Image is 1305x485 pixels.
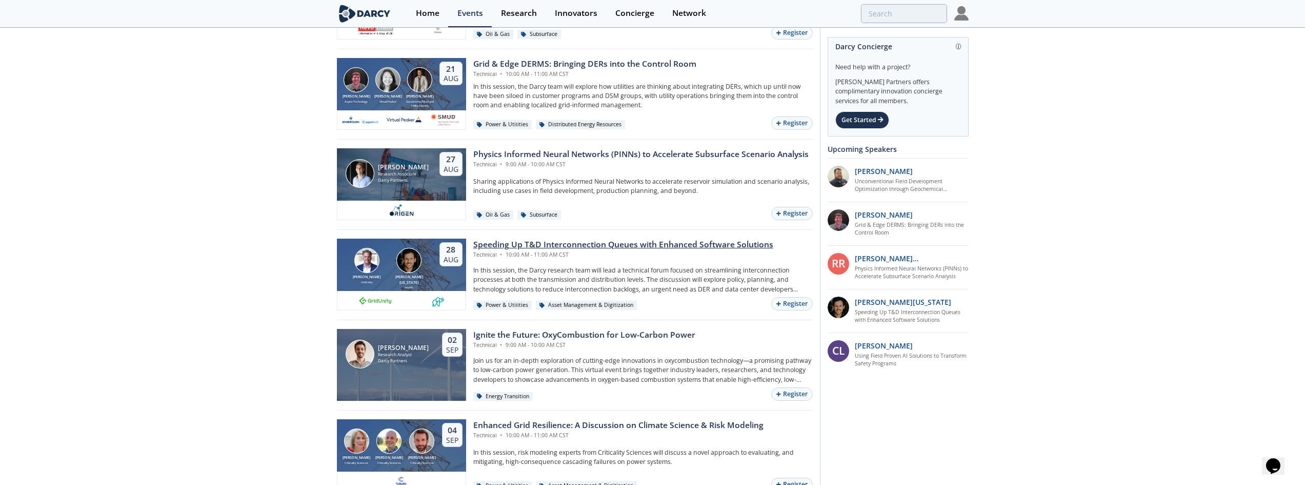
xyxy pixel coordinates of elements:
[615,9,654,17] div: Concierge
[473,30,514,39] div: Oil & Gas
[416,9,439,17] div: Home
[473,70,696,79] div: Technical 10:00 AM - 11:00 AM CST
[855,166,913,177] p: [PERSON_NAME]
[340,455,373,461] div: [PERSON_NAME]
[835,55,961,72] div: Need help with a project?
[340,94,372,100] div: [PERSON_NAME]
[404,100,436,108] div: Sacramento Municipal Utility District.
[444,154,458,165] div: 27
[536,301,637,310] div: Asset Management & Digitization
[835,37,961,55] div: Darcy Concierge
[340,461,373,465] div: Criticality Sciences
[446,335,458,345] div: 02
[956,44,961,49] img: information.svg
[386,204,416,217] img: origen.ai.png
[407,67,432,92] img: Yevgeniy Postnov
[498,432,504,439] span: •
[358,295,394,307] img: 1659894010494-gridunity-wp-logo.png
[404,94,436,100] div: [PERSON_NAME]
[498,70,504,77] span: •
[346,340,374,368] img: Nicolas Lassalle
[409,429,434,454] img: Ross Dakin
[828,209,849,231] img: accc9a8e-a9c1-4d58-ae37-132228efcf55
[337,58,813,130] a: Jonathan Curtis [PERSON_NAME] Aspen Technology Brenda Chew [PERSON_NAME] Virtual Peaker Yevgeniy ...
[473,148,809,161] div: Physics Informed Neural Networks (PINNs) to Accelerate Subsurface Scenario Analysis
[501,9,537,17] div: Research
[536,120,626,129] div: Distributed Energy Resources
[376,429,401,454] img: Ben Ruddell
[855,209,913,220] p: [PERSON_NAME]
[446,425,458,436] div: 04
[473,251,773,259] div: Technical 10:00 AM - 11:00 AM CST
[473,177,813,196] p: Sharing applications of Physics Informed Neural Networks to accelerate reservoir simulation and s...
[771,387,812,401] button: Register
[337,329,813,401] a: Nicolas Lassalle [PERSON_NAME] Research Analyst Darcy Partners 02 Sep Ignite the Future: OxyCombu...
[457,9,483,17] div: Events
[406,461,438,465] div: Criticality Sciences
[378,352,429,358] div: Research Analyst
[378,344,429,352] div: [PERSON_NAME]
[835,111,889,129] div: Get Started
[828,166,849,187] img: 2k2ez1SvSiOh3gKHmcgF
[473,448,813,467] p: In this session, risk modeling experts from Criticality Sciences will discuss a novel approach to...
[373,455,406,461] div: [PERSON_NAME]
[372,100,404,104] div: Virtual Peaker
[337,148,813,220] a: Juan Mayol [PERSON_NAME] Research Associate Darcy Partners 27 Aug Physics Informed Neural Network...
[855,265,969,281] a: Physics Informed Neural Networks (PINNs) to Accelerate Subsurface Scenario Analysis
[855,308,969,325] a: Speeding Up T&D Interconnection Queues with Enhanced Software Solutions
[378,164,429,171] div: [PERSON_NAME]
[393,275,425,285] div: [PERSON_NAME][US_STATE]
[351,280,383,284] div: GridUnity
[344,429,369,454] img: Susan Ginsburg
[343,114,378,126] img: cb84fb6c-3603-43a1-87e3-48fd23fb317a
[835,72,961,106] div: [PERSON_NAME] Partners offers complimentary innovation concierge services for all members.
[517,210,561,220] div: Subsurface
[855,178,969,194] a: Unconventional Field Development Optimization through Geochemical Fingerprinting Technology
[337,5,393,23] img: logo-wide.svg
[771,26,812,40] button: Register
[351,275,383,280] div: [PERSON_NAME]
[473,266,813,294] p: In this session, the Darcy research team will lead a technical forum focused on streamlining inte...
[828,140,969,158] div: Upcoming Speakers
[473,392,533,401] div: Energy Transition
[771,207,812,221] button: Register
[354,248,379,273] img: Brian Fitzsimons
[672,9,706,17] div: Network
[498,161,504,168] span: •
[1262,444,1295,475] iframe: chat widget
[340,100,372,104] div: Aspen Technology
[430,114,459,126] img: Smud.org.png
[378,171,429,178] div: Research Associate
[473,432,764,440] div: Technical 10:00 AM - 11:00 AM CST
[828,253,849,275] div: RR
[473,210,514,220] div: Oil & Gas
[473,419,764,432] div: Enhanced Grid Resilience: A Discussion on Climate Science & Risk Modeling
[771,117,812,130] button: Register
[473,58,696,70] div: Grid & Edge DERMS: Bringing DERs into the Control Room
[473,301,532,310] div: Power & Utilities
[555,9,597,17] div: Innovators
[861,4,947,23] input: Advanced Search
[473,161,809,169] div: Technical 9:00 AM - 10:00 AM CST
[386,114,422,126] img: virtual-peaker.com.png
[378,358,429,364] div: Darcy Partners
[444,74,458,83] div: Aug
[473,82,813,110] p: In this session, the Darcy team will explore how utilities are thinking about integrating DERs, w...
[498,251,504,258] span: •
[358,23,394,35] img: revochem.com.png
[517,30,561,39] div: Subsurface
[432,295,445,307] img: 336b6de1-6040-4323-9c13-5718d9811639
[446,345,458,355] div: Sep
[406,455,438,461] div: [PERSON_NAME]
[337,239,813,311] a: Brian Fitzsimons [PERSON_NAME] GridUnity Luigi Montana [PERSON_NAME][US_STATE] envelio 28 Aug Spe...
[498,341,504,348] span: •
[378,177,429,184] div: Darcy Partners
[375,67,400,92] img: Brenda Chew
[432,23,445,35] img: ovintiv.com.png
[855,352,969,368] a: Using Field Proven AI Solutions to Transform Safety Programs
[855,340,913,351] p: [PERSON_NAME]
[473,120,532,129] div: Power & Utilities
[473,341,695,350] div: Technical 9:00 AM - 10:00 AM CST
[346,159,374,188] img: Juan Mayol
[954,6,969,21] img: Profile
